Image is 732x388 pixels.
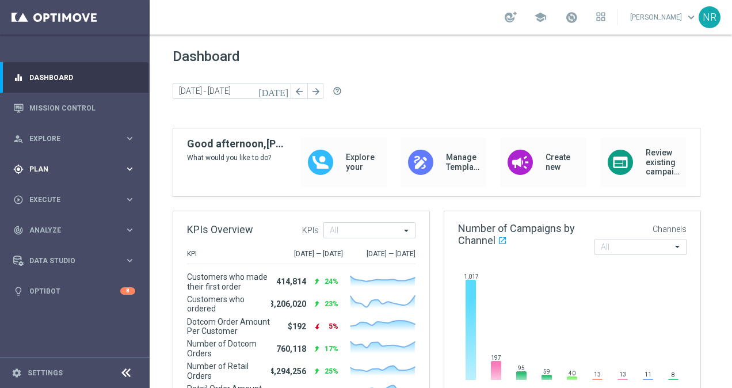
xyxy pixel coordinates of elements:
i: play_circle_outline [13,195,24,205]
button: track_changes Analyze keyboard_arrow_right [13,226,136,235]
span: Explore [29,135,124,142]
span: Data Studio [29,257,124,264]
span: school [534,11,547,24]
button: lightbulb Optibot 8 [13,287,136,296]
i: keyboard_arrow_right [124,133,135,144]
a: [PERSON_NAME]keyboard_arrow_down [629,9,699,26]
div: 8 [120,287,135,295]
div: Data Studio [13,256,124,266]
i: track_changes [13,225,24,235]
button: equalizer Dashboard [13,73,136,82]
div: Plan [13,164,124,174]
i: person_search [13,134,24,144]
button: gps_fixed Plan keyboard_arrow_right [13,165,136,174]
i: keyboard_arrow_right [124,225,135,235]
a: Mission Control [29,93,135,123]
div: Analyze [13,225,124,235]
i: keyboard_arrow_right [124,163,135,174]
div: NR [699,6,720,28]
span: Plan [29,166,124,173]
span: Execute [29,196,124,203]
span: Analyze [29,227,124,234]
i: equalizer [13,73,24,83]
div: Dashboard [13,62,135,93]
button: person_search Explore keyboard_arrow_right [13,134,136,143]
i: keyboard_arrow_right [124,255,135,266]
i: gps_fixed [13,164,24,174]
button: play_circle_outline Execute keyboard_arrow_right [13,195,136,204]
div: Execute [13,195,124,205]
i: keyboard_arrow_right [124,194,135,205]
div: Mission Control [13,93,135,123]
button: Data Studio keyboard_arrow_right [13,256,136,265]
a: Dashboard [29,62,135,93]
a: Settings [28,370,63,376]
span: keyboard_arrow_down [685,11,697,24]
i: settings [12,368,22,378]
i: lightbulb [13,286,24,296]
div: Optibot [13,276,135,306]
a: Optibot [29,276,120,306]
button: Mission Control [13,104,136,113]
div: Explore [13,134,124,144]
